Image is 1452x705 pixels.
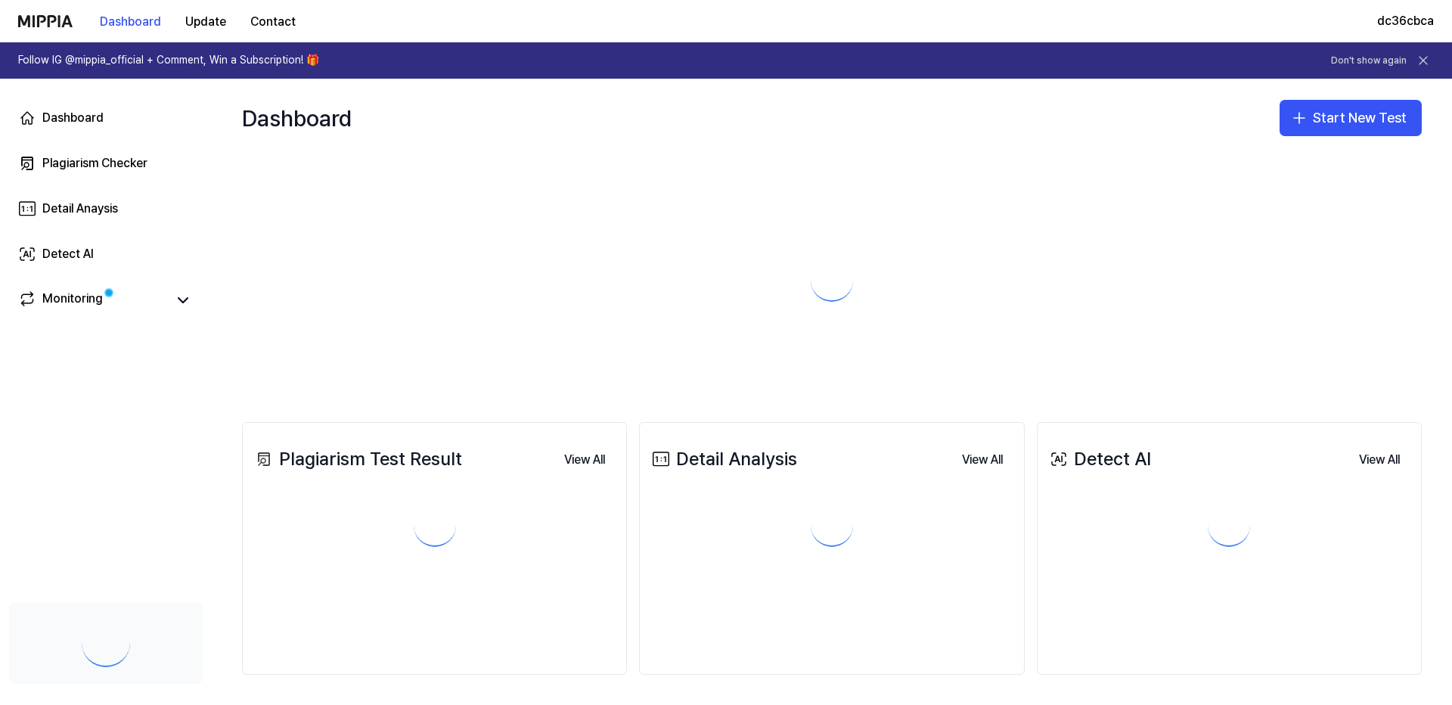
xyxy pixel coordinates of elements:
[42,290,103,311] div: Monitoring
[649,445,797,474] div: Detail Analysis
[18,290,166,311] a: Monitoring
[552,445,617,475] button: View All
[1047,445,1151,474] div: Detect AI
[9,236,203,272] a: Detect AI
[1280,100,1422,136] button: Start New Test
[252,445,462,474] div: Plagiarism Test Result
[18,15,73,27] img: logo
[9,191,203,227] a: Detail Anaysis
[42,154,147,172] div: Plagiarism Checker
[173,7,238,37] button: Update
[88,7,173,37] button: Dashboard
[173,1,238,42] a: Update
[42,109,104,127] div: Dashboard
[9,145,203,182] a: Plagiarism Checker
[1347,445,1412,475] button: View All
[950,443,1015,475] a: View All
[42,200,118,218] div: Detail Anaysis
[1377,12,1434,30] button: dc36cbca
[1347,443,1412,475] a: View All
[42,245,94,263] div: Detect AI
[18,53,319,68] h1: Follow IG @mippia_official + Comment, Win a Subscription! 🎁
[9,100,203,136] a: Dashboard
[242,94,352,142] div: Dashboard
[238,7,308,37] button: Contact
[552,443,617,475] a: View All
[1331,54,1407,67] button: Don't show again
[950,445,1015,475] button: View All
